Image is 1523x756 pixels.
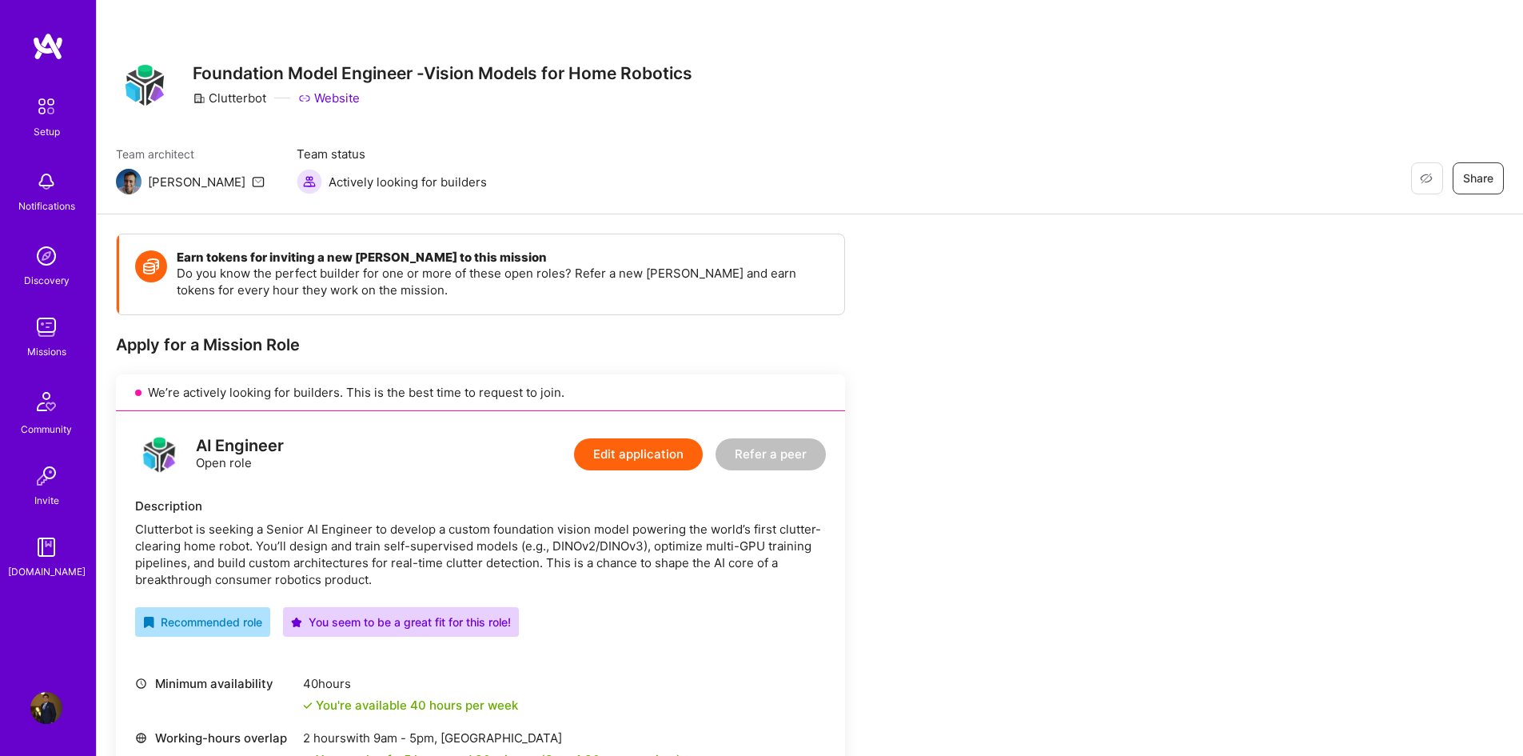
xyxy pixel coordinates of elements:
div: 40 hours [303,675,518,692]
div: Discovery [24,272,70,289]
button: Edit application [574,438,703,470]
div: Description [135,498,826,514]
h4: Earn tokens for inviting a new [PERSON_NAME] to this mission [177,250,828,265]
div: 2 hours with [GEOGRAPHIC_DATA] [303,730,681,746]
button: Share [1453,162,1504,194]
img: logo [135,430,183,478]
div: Apply for a Mission Role [116,334,845,355]
div: AI Engineer [196,438,284,454]
i: icon Clock [135,678,147,690]
div: Minimum availability [135,675,295,692]
div: You seem to be a great fit for this role! [291,614,511,630]
div: Clutterbot is seeking a Senior AI Engineer to develop a custom foundation vision model powering t... [135,521,826,588]
img: Company Logo [116,57,173,114]
span: Share [1463,170,1493,186]
img: User Avatar [30,692,62,724]
span: Team status [297,146,487,162]
span: 9am - 5pm , [370,730,441,746]
i: icon EyeClosed [1420,172,1433,185]
div: Invite [34,492,59,509]
h3: Foundation Model Engineer -Vision Models for Home Robotics [193,63,692,83]
img: Invite [30,460,62,492]
img: setup [30,90,63,123]
div: [PERSON_NAME] [148,174,245,190]
img: Actively looking for builders [297,169,322,194]
div: [DOMAIN_NAME] [8,563,86,580]
div: Open role [196,438,284,471]
p: Do you know the perfect builder for one or more of these open roles? Refer a new [PERSON_NAME] an... [177,265,828,298]
div: Missions [27,343,66,360]
i: icon RecommendedBadge [143,617,154,628]
img: logo [32,32,64,61]
div: Notifications [18,198,75,214]
img: guide book [30,531,62,563]
div: You're available 40 hours per week [303,697,518,714]
span: Team architect [116,146,265,162]
img: teamwork [30,311,62,343]
i: icon World [135,732,147,744]
i: icon PurpleStar [291,617,302,628]
div: Working-hours overlap [135,730,295,746]
i: icon CompanyGray [193,92,205,105]
a: User Avatar [26,692,66,724]
div: Clutterbot [193,90,266,106]
img: Team Architect [116,169,142,194]
span: Actively looking for builders [329,174,487,190]
button: Refer a peer [716,438,826,470]
img: discovery [30,240,62,272]
img: Token icon [135,250,167,282]
a: Website [298,90,360,106]
img: bell [30,166,62,198]
img: Community [27,382,66,421]
div: Community [21,421,72,438]
div: We’re actively looking for builders. This is the best time to request to join. [116,374,845,411]
div: Setup [34,123,60,140]
div: Recommended role [143,614,262,630]
i: icon Mail [252,175,265,188]
i: icon Check [303,701,313,710]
